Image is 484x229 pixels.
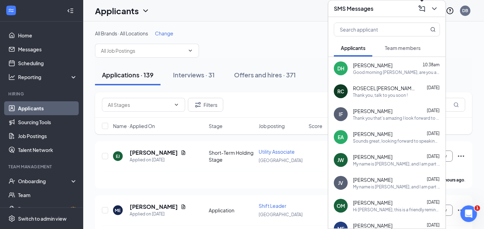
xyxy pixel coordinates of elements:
[353,69,440,75] div: Good morning [PERSON_NAME], are you available to jump on the video call now
[427,222,440,228] span: [DATE]
[18,129,77,143] a: Job Postings
[188,98,223,112] button: Filter Filters
[18,28,77,42] a: Home
[341,45,365,51] span: Applicants
[259,212,303,217] span: [GEOGRAPHIC_DATA]
[334,5,373,12] h3: SMS Messages
[463,8,468,14] div: DB
[338,156,344,163] div: JW
[460,205,477,222] iframe: Intercom live chat
[259,158,303,163] span: [GEOGRAPHIC_DATA]
[353,108,392,114] span: [PERSON_NAME]
[353,176,392,183] span: [PERSON_NAME]
[353,161,440,167] div: My name is [PERSON_NAME], and I am part of the recruitment team at EDM Ventures/[PERSON_NAME] [GE...
[141,7,150,15] svg: ChevronDown
[259,149,295,155] span: Utility Associate
[416,3,427,14] button: ComposeMessage
[429,3,440,14] button: ChevronDown
[18,74,78,80] div: Reporting
[18,188,77,202] a: Team
[385,45,421,51] span: Team members
[18,143,77,157] a: Talent Network
[8,91,76,97] div: Hiring
[337,65,344,72] div: DH
[8,164,76,170] div: Team Management
[113,122,155,129] span: Name · Applied On
[418,5,426,13] svg: ComposeMessage
[67,7,74,14] svg: Collapse
[108,101,171,109] input: All Stages
[181,204,186,210] svg: Document
[453,102,459,108] svg: MagnifyingGlass
[353,138,440,144] div: Sounds great, looking forward to speaking with you [DATE]
[427,177,440,182] span: [DATE]
[353,130,392,137] span: [PERSON_NAME]
[353,199,392,206] span: [PERSON_NAME]
[337,88,344,95] div: RC
[174,102,179,108] svg: ChevronDown
[101,47,185,54] input: All Job Postings
[338,134,344,141] div: EA
[18,56,77,70] a: Scheduling
[181,150,186,155] svg: Document
[427,200,440,205] span: [DATE]
[334,23,416,36] input: Search applicant
[194,101,202,109] svg: Filter
[18,215,67,222] div: Switch to admin view
[309,122,322,129] span: Score
[95,30,148,36] span: All Brands · All Locations
[353,92,408,98] div: Thank you, talk to you soon !
[353,153,392,160] span: [PERSON_NAME]
[427,85,440,90] span: [DATE]
[427,131,440,136] span: [DATE]
[18,115,77,129] a: Sourcing Tools
[234,70,296,79] div: Offers and hires · 371
[155,30,173,36] span: Change
[18,202,77,216] a: DocumentsCrown
[173,70,215,79] div: Interviews · 31
[115,207,121,213] div: ME
[130,156,186,163] div: Applied on [DATE]
[259,203,286,209] span: Shift Leader
[353,62,392,69] span: [PERSON_NAME]
[339,111,343,118] div: IF
[8,215,15,222] svg: Settings
[427,154,440,159] span: [DATE]
[439,177,464,183] b: 17 hours ago
[338,179,344,186] div: JV
[475,205,480,211] span: 1
[353,115,440,121] div: Thank you that's amazing I look forward to meeting with you see you [DATE] Have a great day
[209,207,254,214] div: Application
[130,211,186,218] div: Applied on [DATE]
[353,184,440,190] div: My name is [PERSON_NAME], and I am part of the recruitment team at EDM Ventures/[PERSON_NAME] [GE...
[18,42,77,56] a: Messages
[188,48,193,53] svg: ChevronDown
[18,101,77,115] a: Applicants
[430,27,436,32] svg: MagnifyingGlass
[116,153,120,159] div: EJ
[446,7,454,15] svg: QuestionInfo
[8,74,15,80] svg: Analysis
[130,149,178,156] h5: [PERSON_NAME]
[18,178,71,185] div: Onboarding
[423,62,440,67] span: 10:38am
[457,206,465,214] svg: Ellipses
[337,202,345,209] div: OM
[353,222,392,229] span: [PERSON_NAME]
[8,178,15,185] svg: UserCheck
[353,207,440,213] div: Hi [PERSON_NAME], this is a friendly reminder. Your meeting with [PERSON_NAME]. for [PERSON_NAME]...
[95,5,139,17] h1: Applicants
[8,7,15,14] svg: WorkstreamLogo
[259,122,285,129] span: Job posting
[427,108,440,113] span: [DATE]
[209,122,223,129] span: Stage
[102,70,154,79] div: Applications · 139
[353,85,415,92] span: ROSECEL [PERSON_NAME]
[209,149,254,163] div: Short-Term Holding Stage
[457,152,465,160] svg: Ellipses
[130,203,178,211] h5: [PERSON_NAME]
[430,5,439,13] svg: ChevronDown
